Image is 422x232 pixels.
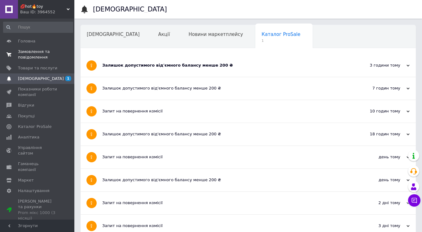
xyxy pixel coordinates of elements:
div: Запит на повернення комісії [102,154,348,160]
button: Чат з покупцем [408,194,420,207]
span: Головна [18,38,35,44]
span: Новини маркетплейсу [188,32,243,37]
span: Показники роботи компанії [18,86,57,98]
span: Каталог ProSale [18,124,51,129]
span: Замовлення та повідомлення [18,49,57,60]
span: Покупці [18,113,35,119]
div: 3 години тому [348,63,410,68]
div: день тому [348,154,410,160]
div: Запит на повернення комісії [102,108,348,114]
span: Маркет [18,177,34,183]
span: 1 [262,38,300,43]
div: Залишок допустимого від'ємного балансу менше 200 ₴ [102,85,348,91]
h1: [DEMOGRAPHIC_DATA] [93,6,167,13]
span: Каталог ProSale [262,32,300,37]
div: 10 годин тому [348,108,410,114]
div: Залишок допустимого від'ємного балансу менше 200 ₴ [102,177,348,183]
span: Товари та послуги [18,65,57,71]
span: Гаманець компанії [18,161,57,172]
span: Акції [158,32,170,37]
span: Аналітика [18,134,39,140]
div: 2 дні тому [348,200,410,206]
div: 18 годин тому [348,131,410,137]
span: Управління сайтом [18,145,57,156]
span: Відгуки [18,103,34,108]
div: 7 годин тому [348,85,410,91]
div: Запит на повернення комісії [102,223,348,229]
span: [DEMOGRAPHIC_DATA] [87,32,140,37]
span: [DEMOGRAPHIC_DATA] [18,76,64,81]
span: Налаштування [18,188,50,194]
div: Залишок допустимого від'ємного балансу менше 200 ₴ [102,63,348,68]
div: Залишок допустимого від'ємного балансу менше 200 ₴ [102,131,348,137]
div: день тому [348,177,410,183]
span: [PERSON_NAME] та рахунки [18,199,57,221]
span: 1 [65,76,71,81]
span: 💋hot🔥toy [20,4,67,9]
div: Запит на повернення комісії [102,200,348,206]
div: 3 дні тому [348,223,410,229]
input: Пошук [3,22,73,33]
div: Prom мікс 1000 (3 місяці) [18,210,57,221]
div: Ваш ID: 3964552 [20,9,74,15]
